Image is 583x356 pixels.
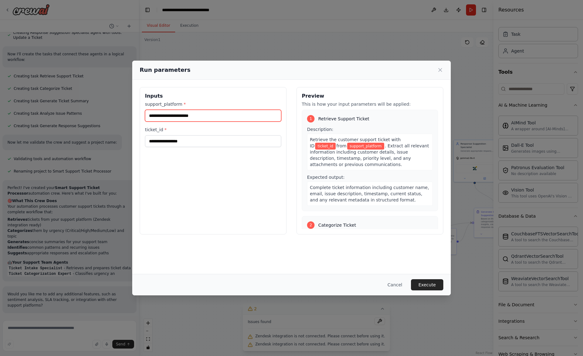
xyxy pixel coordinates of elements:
div: 2 [307,221,315,229]
h3: Preview [302,92,438,100]
label: support_platform [145,101,281,107]
button: Cancel [383,279,407,290]
div: 1 [307,115,315,123]
span: Expected output: [307,175,345,180]
span: Retrieve Support Ticket [318,116,369,122]
span: Categorize Ticket [318,222,356,228]
span: Complete ticket information including customer name, email, issue description, timestamp, current... [310,185,429,202]
span: Variable: ticket_id [315,143,336,150]
h2: Run parameters [140,66,190,74]
h3: Inputs [145,92,281,100]
span: Retrieve the customer support ticket with ID [310,137,401,148]
span: Description: [307,127,333,132]
button: Execute [411,279,443,290]
span: . Extract all relevant information including customer details, issue description, timestamp, prio... [310,143,429,167]
p: This is how your input parameters will be applied: [302,101,438,107]
span: Variable: support_platform [347,143,384,150]
span: from [336,143,347,148]
label: ticket_id [145,127,281,133]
